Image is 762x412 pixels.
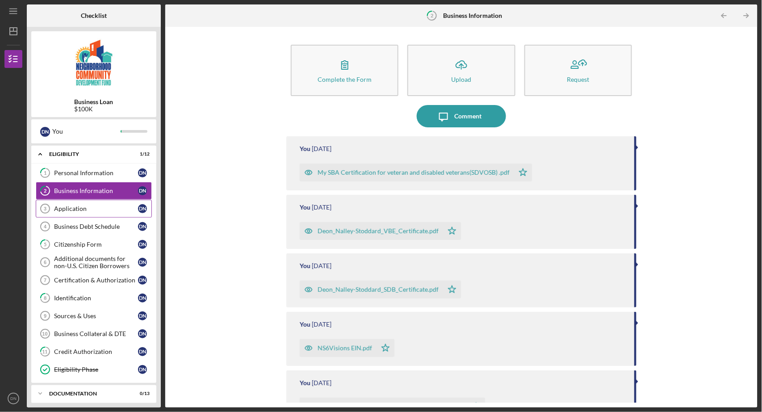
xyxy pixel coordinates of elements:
[36,343,152,361] a: 11Credit AuthorizationDN
[54,277,138,284] div: Certification & Authorization
[138,168,147,177] div: D N
[318,345,372,352] div: NS6Visions EIN.pdf
[44,277,46,283] tspan: 7
[300,339,394,357] button: NS6Visions EIN.pdf
[524,45,632,96] button: Request
[138,347,147,356] div: D N
[49,151,127,157] div: Eligibility
[54,366,138,373] div: Eligibility Phase
[138,204,147,213] div: D N
[134,391,150,396] div: 0 / 13
[31,36,156,89] img: Product logo
[407,45,515,96] button: Upload
[318,169,510,176] div: My SBA Certification for veteran and disabled veterans(SDVOSB) .pdf
[300,281,461,298] button: Deon_Nalley-Stoddard_SDB_Certificate.pdf
[40,127,50,137] div: D N
[36,164,152,182] a: 1Personal InformationDN
[431,13,433,18] tspan: 2
[10,396,17,401] text: DN
[300,164,532,181] button: My SBA Certification for veteran and disabled veterans(SDVOSB) .pdf
[54,205,138,212] div: Application
[138,365,147,374] div: D N
[44,295,46,301] tspan: 8
[300,204,310,211] div: You
[300,321,310,328] div: You
[44,206,46,211] tspan: 3
[134,151,150,157] div: 1 / 12
[54,255,138,269] div: Additional documents for non-U.S. Citizen Borrowers
[312,262,331,269] time: 2025-09-02 23:01
[36,325,152,343] a: 10Business Collateral & DTEDN
[54,312,138,320] div: Sources & Uses
[138,311,147,320] div: D N
[138,276,147,285] div: D N
[44,260,46,265] tspan: 6
[417,105,506,127] button: Comment
[312,379,331,387] time: 2025-09-02 22:50
[54,241,138,248] div: Citizenship Form
[36,200,152,218] a: 3ApplicationDN
[44,170,46,176] tspan: 1
[138,240,147,249] div: D N
[36,361,152,378] a: Eligibility PhaseDN
[312,321,331,328] time: 2025-09-02 22:51
[54,294,138,302] div: Identification
[54,348,138,355] div: Credit Authorization
[44,188,46,194] tspan: 2
[452,76,472,83] div: Upload
[138,222,147,231] div: D N
[75,105,113,113] div: $100K
[443,12,502,19] b: Business Information
[138,186,147,195] div: D N
[318,286,439,293] div: Deon_Nalley-Stoddard_SDB_Certificate.pdf
[138,258,147,267] div: D N
[49,391,127,396] div: documentation
[54,169,138,177] div: Personal Information
[312,204,331,211] time: 2025-09-02 23:01
[291,45,398,96] button: Complete the Form
[318,227,439,235] div: Deon_Nalley-Stoddard_VBE_Certificate.pdf
[36,307,152,325] a: 9Sources & UsesDN
[300,145,310,152] div: You
[44,242,46,248] tspan: 5
[54,223,138,230] div: Business Debt Schedule
[567,76,589,83] div: Request
[300,222,461,240] button: Deon_Nalley-Stoddard_VBE_Certificate.pdf
[4,390,22,408] button: DN
[300,379,310,387] div: You
[36,182,152,200] a: 2Business InformationDN
[42,349,48,355] tspan: 11
[36,271,152,289] a: 7Certification & AuthorizationDN
[81,12,107,19] b: Checklist
[312,145,331,152] time: 2025-09-02 23:02
[36,218,152,235] a: 4Business Debt ScheduleDN
[138,329,147,338] div: D N
[44,313,46,319] tspan: 9
[36,289,152,307] a: 8IdentificationDN
[36,235,152,253] a: 5Citizenship FormDN
[52,124,121,139] div: You
[54,187,138,194] div: Business Information
[455,105,482,127] div: Comment
[42,331,47,336] tspan: 10
[44,224,47,229] tspan: 4
[318,76,372,83] div: Complete the Form
[300,262,310,269] div: You
[36,253,152,271] a: 6Additional documents for non-U.S. Citizen BorrowersDN
[54,330,138,337] div: Business Collateral & DTE
[75,98,113,105] b: Business Loan
[138,294,147,303] div: D N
